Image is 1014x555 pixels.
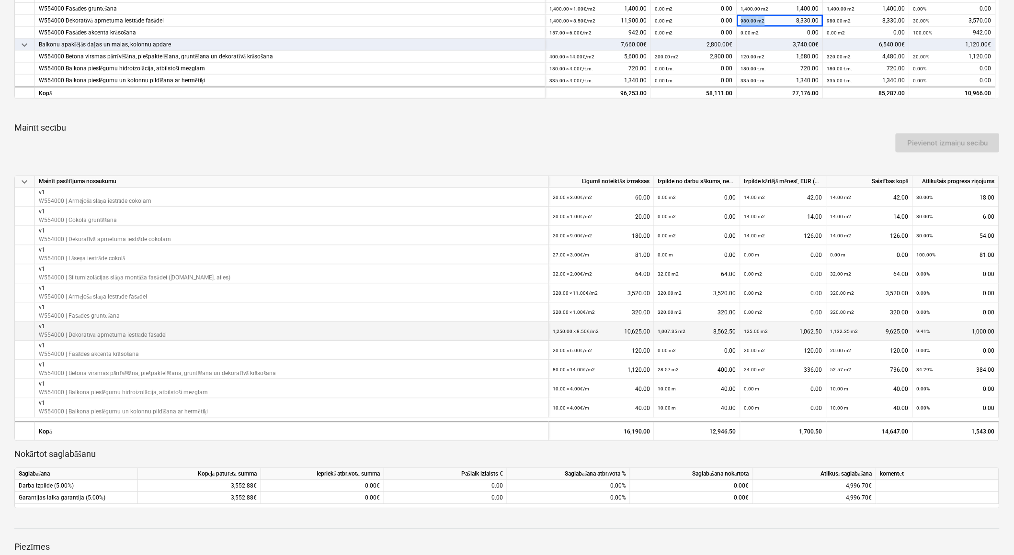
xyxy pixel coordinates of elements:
div: 64.00 [658,265,736,284]
div: Atlikusī saglabāšana [753,468,877,480]
div: 1,120.00 [913,51,991,63]
div: W554000 Betona virsmas pārrīvēšāna, piešpaktelēšana, gruntēšana un dekoratīvā krāsošana [39,51,541,63]
p: v1 [39,323,167,331]
small: 0.00 m [744,253,760,258]
div: 6.00 [917,207,995,227]
div: 320.00 [658,303,736,322]
small: 0.00 m2 [655,30,673,35]
div: 1,700.50 [744,422,822,442]
small: 335.00 × 4.00€ / t.m. [549,78,593,83]
div: 720.00 [741,63,819,75]
p: W554000 | Fasādes akcenta krāsošana [39,350,139,358]
div: 12,946.50 [654,422,741,441]
div: W554000 Fasādes akcenta krāsošana [39,27,541,39]
div: 0.00 [658,188,736,208]
div: 4,480.00 [827,51,905,63]
div: Līgumā noteiktās izmaksas [549,176,654,188]
small: 14.00 m2 [831,214,852,220]
small: 180.00 t.m. [827,66,853,71]
div: 120.00 [744,341,822,361]
div: Kopējā paturētā summa [138,468,261,480]
div: 180.00 [553,226,650,246]
small: 34.29% [917,367,933,373]
div: 0.00€ [261,492,384,504]
div: 0.00 [655,75,733,87]
div: 1,340.00 [741,75,819,87]
div: 942.00 [549,27,647,39]
div: 10,966.00 [913,88,991,100]
div: 120.00 [831,341,909,361]
div: 0.00 [917,341,995,361]
span: keyboard_arrow_down [19,39,30,51]
div: 4,996.70€ [753,480,877,492]
div: 0.00 [655,15,733,27]
small: 125.00 m2 [744,329,768,334]
div: 14.00 [831,207,909,227]
div: 0.00 [655,27,733,39]
div: 0.00 [917,265,995,284]
div: 0.00% [507,492,630,504]
small: 52.57 m2 [831,367,852,373]
div: Atlikušais progresa ziņojums [913,176,999,188]
small: 0.00 m2 [658,195,676,200]
p: v1 [39,246,125,255]
div: 8,562.50 [658,322,736,342]
div: Izpilde kārtējā mēnesī, EUR (bez PVN) [741,176,827,188]
div: W554000 Balkona pieslēgumu un kolonnu pildīšana ar hermētiķi [39,75,541,87]
p: v1 [39,189,151,197]
div: 1,340.00 [549,75,647,87]
p: v1 [39,227,171,235]
div: 40.00 [658,399,736,418]
div: W554000 Balkona pieslēgumu hidroizolācija, atbilstoši mezglam [39,63,541,75]
div: 20.00 [553,207,650,227]
p: Mainīt secību [14,122,1000,133]
div: 3,520.00 [831,284,909,303]
div: 40.00 [553,399,650,418]
p: W554000 | Siltumizolācijas slāņa montāža fasādei ([DOMAIN_NAME]. ailes) [39,274,231,282]
small: 32.00 × 2.00€ / m2 [553,272,592,277]
small: 20.00 m2 [744,348,765,354]
small: 30.00% [917,214,933,220]
div: 0.00 [917,303,995,322]
small: 0.00% [913,66,927,71]
div: 1,400.00 [827,3,905,15]
small: 14.00 m2 [831,195,852,200]
div: 1,000.00 [917,322,995,342]
small: 28.57 m2 [658,367,679,373]
div: Kopā [35,87,546,99]
div: Saistības kopā [827,176,913,188]
iframe: Chat Widget [966,509,1014,555]
div: Saglabāšana atbrīvota % [507,468,630,480]
div: 2,800.00€ [651,39,737,51]
small: 320.00 m2 [827,54,851,59]
small: 0.00 m2 [655,6,673,11]
div: 11,900.00 [549,15,647,27]
small: 0.00% [917,310,930,315]
div: 1,062.50 [744,322,822,342]
div: 42.00 [831,188,909,208]
div: 81.00 [917,245,995,265]
div: 1,120.00€ [910,39,996,51]
small: 9.41% [917,329,930,334]
small: 0.00 m [744,406,760,411]
p: W554000 | Balkona pieslēgumu hidroizolācija, atbilstoši mezglam [39,388,208,397]
div: 0.00 [831,245,909,265]
div: Darba izpilde (5.00%) [15,480,138,492]
small: 0.00 m2 [827,30,845,35]
small: 27.00 × 3.00€ / m [553,253,589,258]
small: 14.00 m2 [831,233,852,239]
p: Piezīmes [14,542,1000,553]
div: Saglabāšana nokārtota [630,468,753,480]
div: 64.00 [831,265,909,284]
small: 320.00 m2 [658,291,682,296]
div: 720.00 [827,63,905,75]
small: 0.00% [917,348,930,354]
small: 0.00 m [744,387,760,392]
p: v1 [39,380,208,388]
small: 0.00 m2 [741,30,759,35]
div: 320.00 [831,303,909,322]
div: Garantijas laika garantija (5.00%) [15,492,138,504]
small: 14.00 m2 [744,233,765,239]
p: W554000 | Betona virsmas pārrīvēšāna, piešpaktelēšana, gruntēšana un dekoratīvā krāsošana [39,369,276,377]
small: 0.00 m2 [658,233,676,239]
